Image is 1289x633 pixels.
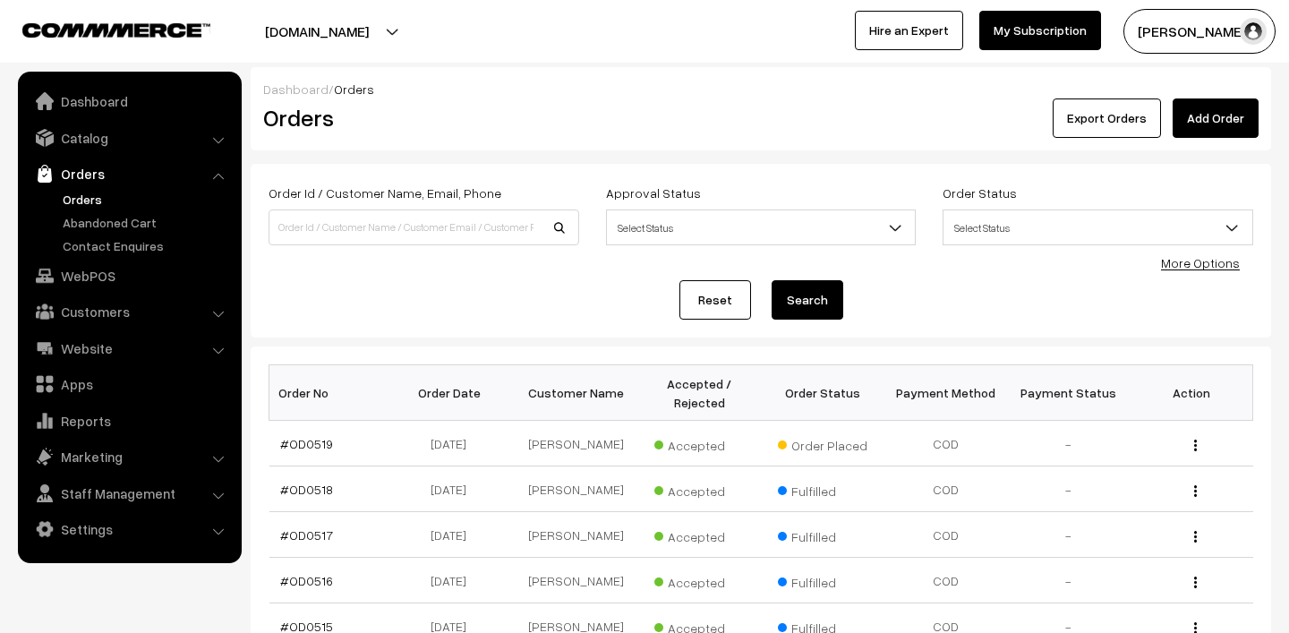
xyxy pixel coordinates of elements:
td: - [1007,421,1130,466]
a: Abandoned Cart [58,213,235,232]
a: Settings [22,513,235,545]
h2: Orders [263,104,577,132]
a: Website [22,332,235,364]
td: [PERSON_NAME] [515,558,637,603]
input: Order Id / Customer Name / Customer Email / Customer Phone [269,210,579,245]
th: Payment Status [1007,365,1130,421]
td: COD [884,466,1006,512]
th: Order No [269,365,392,421]
th: Action [1130,365,1252,421]
a: My Subscription [979,11,1101,50]
span: Accepted [654,523,744,546]
span: Select Status [943,212,1252,244]
a: Reset [679,280,751,320]
button: [PERSON_NAME] [1123,9,1276,54]
img: Menu [1194,440,1197,451]
td: - [1007,558,1130,603]
th: Order Date [392,365,515,421]
span: Select Status [607,212,916,244]
a: Staff Management [22,477,235,509]
a: Customers [22,295,235,328]
img: Menu [1194,485,1197,497]
a: Marketing [22,441,235,473]
td: [DATE] [392,512,515,558]
button: Export Orders [1053,98,1161,138]
td: COD [884,558,1006,603]
span: Select Status [943,210,1253,245]
a: Contact Enquires [58,236,235,255]
a: #OD0518 [280,482,333,497]
span: Select Status [606,210,917,245]
a: #OD0517 [280,527,333,543]
a: More Options [1161,255,1240,270]
button: Search [772,280,843,320]
span: Fulfilled [778,569,867,592]
a: Orders [58,190,235,209]
a: Reports [22,405,235,437]
img: Menu [1194,577,1197,588]
td: [PERSON_NAME] [515,421,637,466]
span: Fulfilled [778,477,867,500]
td: [PERSON_NAME] [515,512,637,558]
img: Menu [1194,531,1197,543]
div: / [263,80,1259,98]
a: Catalog [22,122,235,154]
span: Accepted [654,569,744,592]
a: Orders [22,158,235,190]
td: [DATE] [392,421,515,466]
span: Orders [334,81,374,97]
a: Hire an Expert [855,11,963,50]
label: Approval Status [606,184,701,202]
a: #OD0516 [280,573,333,588]
a: Add Order [1173,98,1259,138]
th: Order Status [761,365,884,421]
img: user [1240,18,1267,45]
td: - [1007,466,1130,512]
a: WebPOS [22,260,235,292]
td: [PERSON_NAME] [515,466,637,512]
span: Order Placed [778,432,867,455]
a: Dashboard [22,85,235,117]
a: Apps [22,368,235,400]
td: [DATE] [392,466,515,512]
th: Accepted / Rejected [638,365,761,421]
td: COD [884,512,1006,558]
a: Dashboard [263,81,329,97]
label: Order Status [943,184,1017,202]
a: #OD0519 [280,436,333,451]
span: Fulfilled [778,523,867,546]
td: COD [884,421,1006,466]
span: Accepted [654,432,744,455]
label: Order Id / Customer Name, Email, Phone [269,184,501,202]
td: [DATE] [392,558,515,603]
span: Accepted [654,477,744,500]
a: COMMMERCE [22,18,179,39]
th: Payment Method [884,365,1006,421]
th: Customer Name [515,365,637,421]
button: [DOMAIN_NAME] [202,9,431,54]
td: - [1007,512,1130,558]
img: COMMMERCE [22,23,210,37]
